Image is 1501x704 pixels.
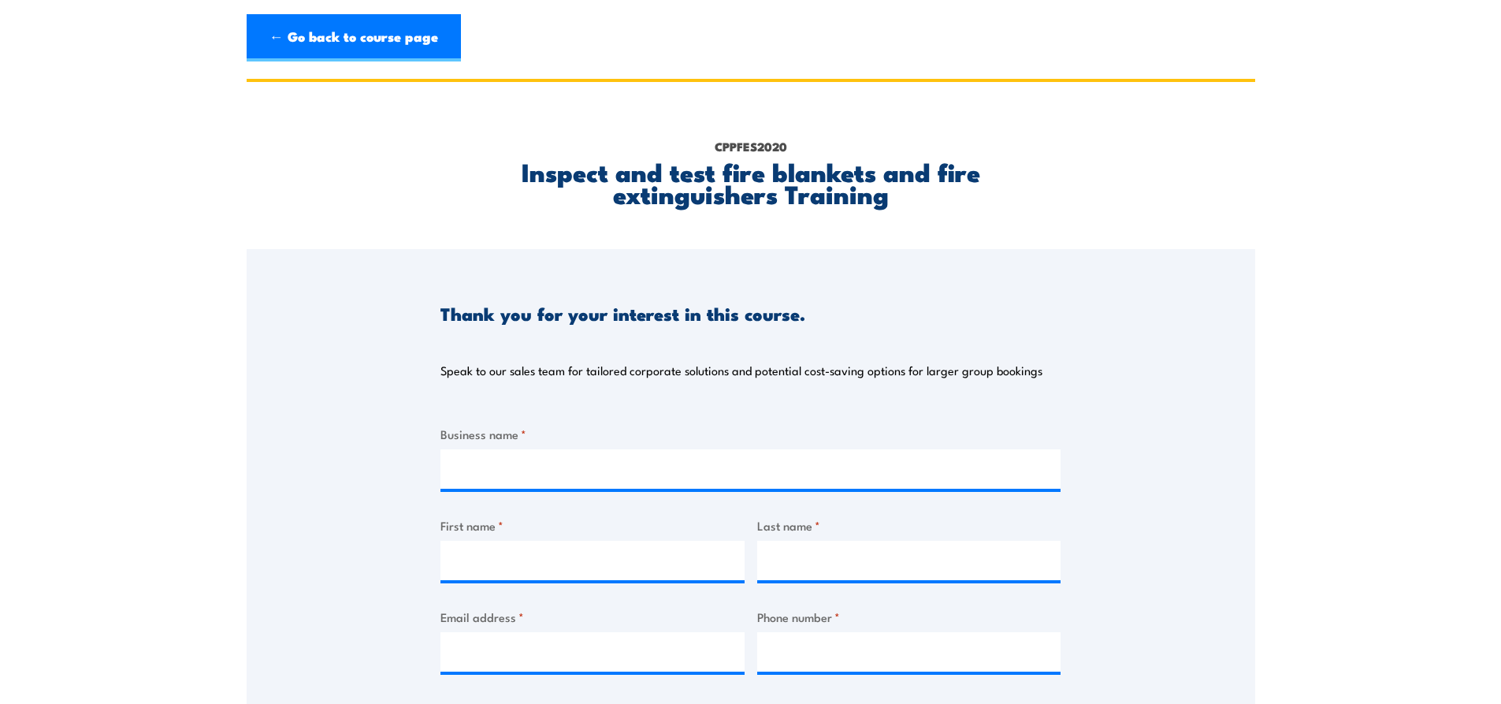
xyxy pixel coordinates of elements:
[440,363,1042,378] p: Speak to our sales team for tailored corporate solutions and potential cost-saving options for la...
[440,516,745,535] label: First name
[757,516,1061,535] label: Last name
[247,14,461,61] a: ← Go back to course page
[440,608,745,626] label: Email address
[757,608,1061,626] label: Phone number
[440,304,805,322] h3: Thank you for your interest in this course.
[440,160,1061,204] h2: Inspect and test fire blankets and fire extinguishers Training
[440,138,1061,155] p: CPPFES2020
[440,425,1061,443] label: Business name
